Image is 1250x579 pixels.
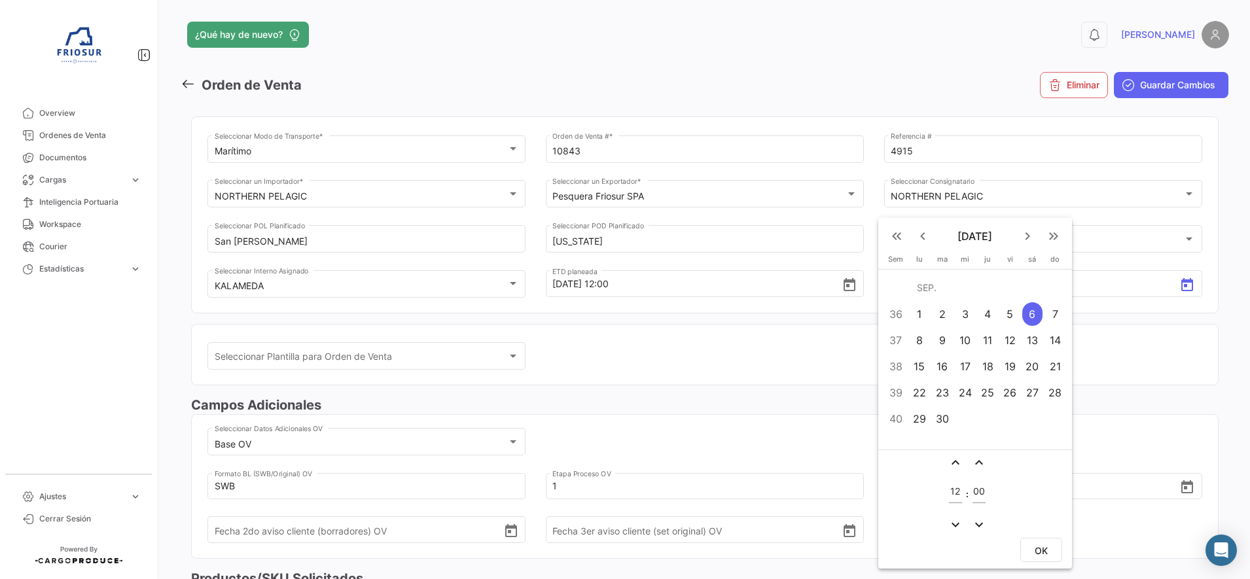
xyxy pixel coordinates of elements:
div: 25 [978,381,998,404]
td: 3 de septiembre de 2025 [954,301,976,327]
div: 2 [932,302,953,326]
td: 1 de septiembre de 2025 [908,301,931,327]
th: martes [931,254,954,269]
td: 30 de septiembre de 2025 [931,406,954,432]
div: 3 [955,302,975,326]
div: 9 [932,328,953,352]
th: sábado [1021,254,1044,269]
td: 28 de septiembre de 2025 [1044,379,1067,406]
span: OK [1035,545,1048,556]
td: 18 de septiembre de 2025 [976,353,999,379]
mat-icon: keyboard_arrow_right [1020,228,1035,244]
button: OK [1020,538,1062,562]
th: viernes [999,254,1021,269]
td: 13 de septiembre de 2025 [1021,327,1044,353]
td: 11 de septiembre de 2025 [976,327,999,353]
td: 12 de septiembre de 2025 [999,327,1021,353]
td: 14 de septiembre de 2025 [1044,327,1067,353]
td: 38 [884,353,908,379]
td: 2 de septiembre de 2025 [931,301,954,327]
td: 25 de septiembre de 2025 [976,379,999,406]
td: 4 de septiembre de 2025 [976,301,999,327]
div: 29 [909,407,929,430]
div: 14 [1045,328,1065,352]
div: 28 [1045,381,1065,404]
mat-icon: expand_more [948,517,963,533]
button: expand_less icon [971,455,987,470]
div: 24 [955,381,975,404]
mat-icon: expand_less [948,455,963,470]
button: expand_more icon [971,517,987,533]
div: 12 [1000,328,1020,352]
div: 23 [932,381,953,404]
mat-icon: expand_less [971,455,987,470]
span: [DATE] [936,230,1014,243]
td: SEP. [908,275,1067,301]
td: 24 de septiembre de 2025 [954,379,976,406]
td: 5 de septiembre de 2025 [999,301,1021,327]
div: 21 [1045,355,1065,378]
td: 8 de septiembre de 2025 [908,327,931,353]
div: 5 [1000,302,1020,326]
td: 19 de septiembre de 2025 [999,353,1021,379]
button: expand_more icon [948,517,963,533]
td: 27 de septiembre de 2025 [1021,379,1044,406]
mat-icon: expand_more [971,517,987,533]
div: 13 [1022,328,1043,352]
div: 11 [978,328,998,352]
td: 39 [884,379,908,406]
td: : [965,472,969,515]
td: 9 de septiembre de 2025 [931,327,954,353]
td: 36 [884,301,908,327]
div: 18 [978,355,998,378]
td: 22 de septiembre de 2025 [908,379,931,406]
th: miércoles [954,254,976,269]
td: 37 [884,327,908,353]
div: 6 [1022,302,1043,326]
th: lunes [908,254,931,269]
td: 16 de septiembre de 2025 [931,353,954,379]
td: 17 de septiembre de 2025 [954,353,976,379]
div: 16 [932,355,953,378]
th: jueves [976,254,999,269]
td: 21 de septiembre de 2025 [1044,353,1067,379]
td: 7 de septiembre de 2025 [1044,301,1067,327]
div: 20 [1022,355,1043,378]
td: 10 de septiembre de 2025 [954,327,976,353]
th: Sem [884,254,908,269]
div: 8 [909,328,929,352]
td: 20 de septiembre de 2025 [1021,353,1044,379]
mat-icon: keyboard_double_arrow_left [889,228,904,244]
div: 26 [1000,381,1020,404]
button: expand_less icon [948,455,963,470]
td: 40 [884,406,908,432]
div: 1 [909,302,929,326]
div: 4 [978,302,998,326]
div: 10 [955,328,975,352]
td: 29 de septiembre de 2025 [908,406,931,432]
div: 30 [932,407,953,430]
td: 23 de septiembre de 2025 [931,379,954,406]
td: 15 de septiembre de 2025 [908,353,931,379]
div: 17 [955,355,975,378]
td: 26 de septiembre de 2025 [999,379,1021,406]
div: 15 [909,355,929,378]
div: 22 [909,381,929,404]
div: Abrir Intercom Messenger [1205,535,1237,566]
div: 7 [1045,302,1065,326]
th: domingo [1044,254,1067,269]
mat-icon: keyboard_double_arrow_right [1046,228,1062,244]
td: 6 de septiembre de 2025 [1021,301,1044,327]
mat-icon: keyboard_arrow_left [915,228,931,244]
div: 27 [1022,381,1043,404]
div: 19 [1000,355,1020,378]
